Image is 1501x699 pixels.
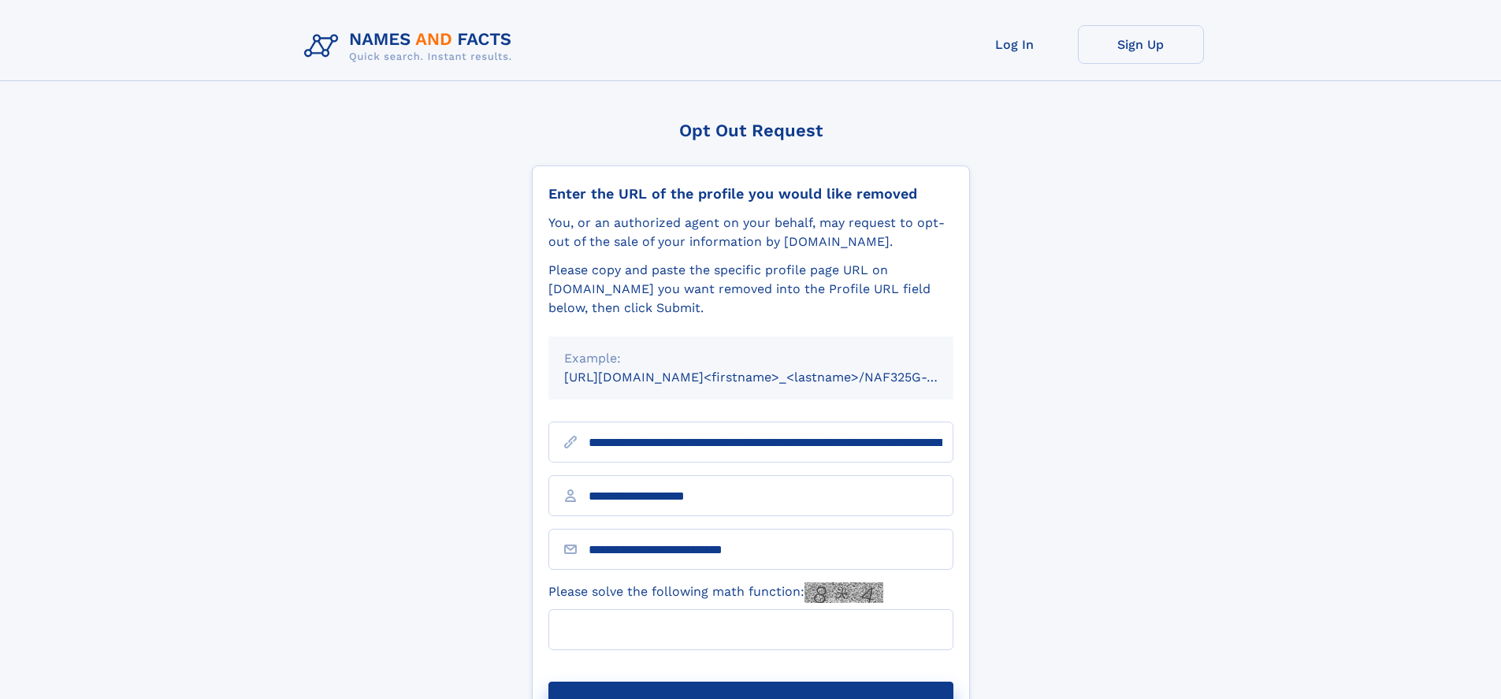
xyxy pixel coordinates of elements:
small: [URL][DOMAIN_NAME]<firstname>_<lastname>/NAF325G-xxxxxxxx [564,370,983,385]
div: Enter the URL of the profile you would like removed [548,185,953,203]
div: Opt Out Request [532,121,970,140]
div: Please copy and paste the specific profile page URL on [DOMAIN_NAME] you want removed into the Pr... [548,261,953,318]
a: Log In [952,25,1078,64]
a: Sign Up [1078,25,1204,64]
div: You, or an authorized agent on your behalf, may request to opt-out of the sale of your informatio... [548,214,953,251]
img: Logo Names and Facts [298,25,525,68]
label: Please solve the following math function: [548,582,883,603]
div: Example: [564,349,938,368]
